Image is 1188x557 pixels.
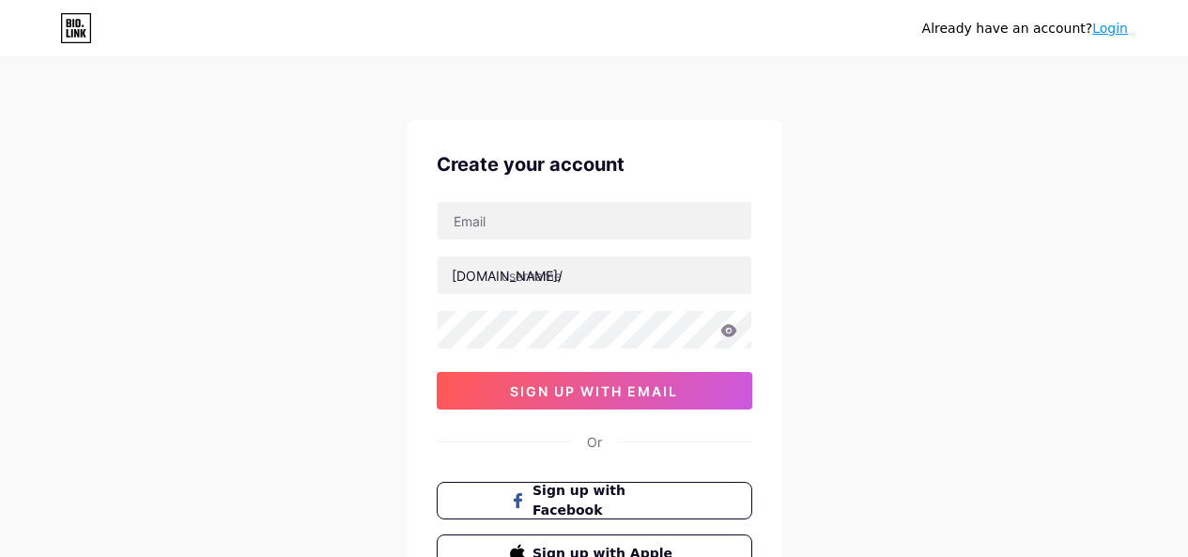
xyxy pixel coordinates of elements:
div: [DOMAIN_NAME]/ [452,266,563,286]
div: Already have an account? [922,19,1128,39]
input: Email [438,202,751,240]
button: Sign up with Facebook [437,482,752,519]
input: username [438,256,751,294]
span: sign up with email [510,383,678,399]
a: Login [1092,21,1128,36]
div: Create your account [437,150,752,178]
span: Sign up with Facebook [532,481,678,520]
button: sign up with email [437,372,752,410]
div: Or [587,432,602,452]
